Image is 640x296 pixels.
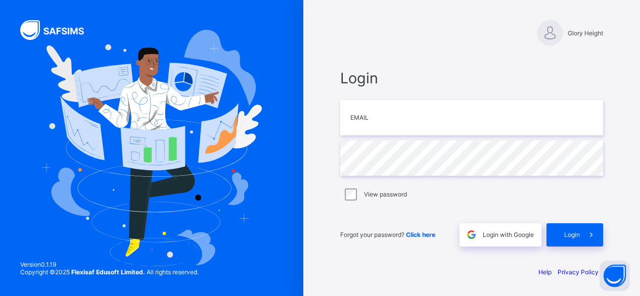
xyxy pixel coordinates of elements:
span: Glory Height [568,29,603,37]
img: google.396cfc9801f0270233282035f929180a.svg [466,229,477,240]
label: View password [364,190,407,198]
span: Login with Google [483,231,534,238]
a: Privacy Policy [558,268,599,276]
a: Click here [406,231,435,238]
strong: Flexisaf Edusoft Limited. [71,268,145,276]
span: Version 0.1.19 [20,261,199,268]
button: Open asap [600,261,630,291]
span: Forgot your password? [340,231,435,238]
span: Login [340,69,603,87]
span: Login [564,231,580,238]
img: Hero Image [41,30,262,267]
span: Copyright © 2025 All rights reserved. [20,268,199,276]
a: Help [538,268,552,276]
img: SAFSIMS Logo [20,20,96,40]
